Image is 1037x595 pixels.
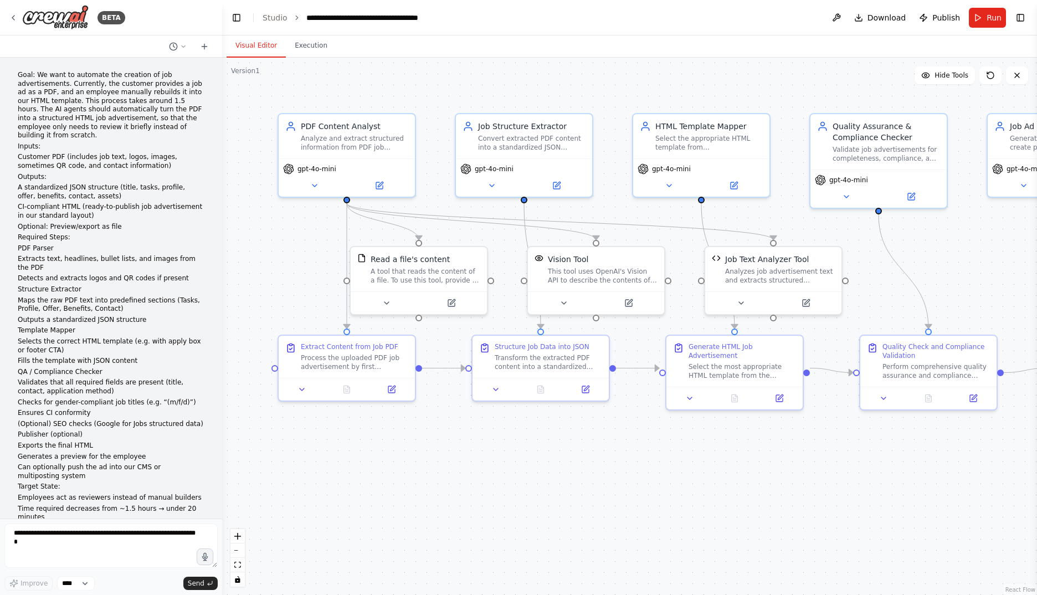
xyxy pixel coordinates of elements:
div: Version 1 [231,66,260,75]
p: Ensures CI conformity [18,409,204,418]
p: Exports the final HTML [18,442,204,450]
div: Validate job advertisements for completeness, compliance, and quality standards. Check for requir... [833,145,940,163]
div: Convert extracted PDF content into a standardized JSON structure with predefined sections: title,... [478,134,586,152]
g: Edge from 8201afce-7d7c-407f-9df4-dd6f03fa8d05 to 4ebdd033-466a-4ee7-a647-eeaf81275570 [341,203,352,329]
p: Template Mapper [18,326,204,335]
img: Logo [22,5,89,30]
p: Extracts text, headlines, bullet lists, and images from the PDF [18,255,204,272]
p: Checks for gender-compliant job titles (e.g. “(m/f/d)”) [18,398,204,407]
button: No output available [517,383,564,396]
button: Hide Tools [915,66,975,84]
button: Improve [4,576,53,591]
button: Run [969,8,1006,28]
p: Generates a preview for the employee [18,453,204,461]
button: Open in side panel [774,296,837,310]
div: Vision Tool [548,254,588,265]
div: Analyzes job advertisement text and extracts structured information including job title, company,... [725,267,835,285]
div: Extract Content from Job PDFProcess the uploaded PDF job advertisement by first extracting text c... [278,335,416,402]
button: No output available [324,383,371,396]
button: No output available [905,392,952,405]
p: CI-compliant HTML (ready-to-publish job advertisement in our standard layout) [18,203,204,220]
g: Edge from bd9e7d17-862d-4e3a-b86d-352cf2bfa3b5 to 0e94952a-b4ae-4f01-a2ea-df62f57bd7b8 [696,203,740,329]
span: gpt-4o-mini [297,165,336,173]
span: Improve [20,579,48,588]
p: Outputs: [18,173,204,182]
p: Detects and extracts logos and QR codes if present [18,274,204,283]
a: Studio [263,13,288,22]
button: fit view [230,558,245,572]
img: VisionTool [535,254,543,263]
span: gpt-4o-mini [829,176,868,184]
button: Click to speak your automation idea [197,548,213,565]
p: Required Steps: [18,233,204,242]
div: FileReadToolRead a file's contentA tool that reads the content of a file. To use this tool, provi... [350,246,488,315]
p: Outputs a standardized JSON structure [18,316,204,325]
p: Validates that all required fields are present (title, contact, application method) [18,378,204,396]
span: gpt-4o-mini [475,165,514,173]
g: Edge from 4ebdd033-466a-4ee7-a647-eeaf81275570 to e68a27a6-b52d-4489-9aa5-3557d9a96496 [422,363,465,374]
span: Publish [932,12,960,23]
button: Start a new chat [196,40,213,53]
button: toggle interactivity [230,572,245,587]
div: Job Text Analyzer Tool [725,254,809,265]
button: Open in side panel [597,296,660,310]
button: Open in side panel [880,190,942,203]
div: Job Text Analyzer ToolJob Text Analyzer ToolAnalyzes job advertisement text and extracts structur... [704,246,843,315]
p: Publisher (optional) [18,430,204,439]
div: Quality Check and Compliance ValidationPerform comprehensive quality assurance and compliance che... [859,335,998,411]
p: Employees act as reviewers instead of manual builders [18,494,204,502]
div: PDF Content Analyst [301,121,408,132]
div: Job Structure Extractor [478,121,586,132]
div: Generate HTML Job Advertisement [689,342,796,360]
div: BETA [97,11,125,24]
p: Can optionally push the ad into our CMS or multiposting system [18,463,204,480]
button: Publish [915,8,964,28]
button: Hide left sidebar [229,10,244,25]
g: Edge from c3abec64-2e56-46c3-a002-a00fedd4b967 to e68a27a6-b52d-4489-9aa5-3557d9a96496 [518,203,546,329]
span: Send [188,579,204,588]
div: PDF Content AnalystAnalyze and extract structured information from PDF job advertisements by work... [278,113,416,198]
button: No output available [711,392,758,405]
div: Process the uploaded PDF job advertisement by first extracting text content from {pdf_file_path} ... [301,353,408,371]
p: A standardized JSON structure (title, tasks, profile, offer, benefits, contact, assets) [18,183,204,201]
div: HTML Template MapperSelect the appropriate HTML template from {available_templates} and fill it w... [632,113,771,198]
nav: breadcrumb [263,12,418,23]
div: Perform comprehensive quality assurance and compliance checks on the generated HTML job advertise... [882,362,990,380]
button: Switch to previous chat [165,40,191,53]
span: gpt-4o-mini [652,165,691,173]
button: Open in side panel [525,179,588,192]
div: HTML Template Mapper [655,121,763,132]
span: Hide Tools [935,71,968,80]
button: Open in side panel [760,392,798,405]
g: Edge from 8201afce-7d7c-407f-9df4-dd6f03fa8d05 to bf073c74-47bb-4ab8-b856-d21e29d706cf [341,203,602,240]
g: Edge from 32b3eff1-c2ad-445f-829f-ae9db30212f7 to 7e23140b-188a-4b8a-8d42-790db953d810 [873,214,934,329]
button: zoom in [230,529,245,543]
button: Download [850,8,911,28]
div: React Flow controls [230,529,245,587]
p: (Optional) SEO checks (Google for Jobs structured data) [18,420,204,429]
div: VisionToolVision ToolThis tool uses OpenAI's Vision API to describe the contents of an image. [527,246,665,315]
button: Visual Editor [227,34,286,58]
g: Edge from e68a27a6-b52d-4489-9aa5-3557d9a96496 to 0e94952a-b4ae-4f01-a2ea-df62f57bd7b8 [616,363,659,374]
p: QA / Compliance Checker [18,368,204,377]
div: Read a file's content [371,254,450,265]
p: Maps the raw PDF text into predefined sections (Tasks, Profile, Offer, Benefits, Contact) [18,296,204,314]
div: Analyze and extract structured information from PDF job advertisements by working with provided t... [301,134,408,152]
div: Generate HTML Job AdvertisementSelect the most appropriate HTML template from the available optio... [665,335,804,411]
div: Select the most appropriate HTML template from the available options based on the job type, appli... [689,362,796,380]
p: Inputs: [18,142,204,151]
div: Select the appropriate HTML template from {available_templates} and fill it with structured job d... [655,134,763,152]
span: Run [987,12,1002,23]
div: Quality Assurance & Compliance Checker [833,121,940,143]
button: Open in side panel [348,179,410,192]
p: PDF Parser [18,244,204,253]
p: Customer PDF (includes job text, logos, images, sometimes QR code, and contact information) [18,153,204,170]
div: Quality Check and Compliance Validation [882,342,990,360]
button: Send [183,577,218,590]
g: Edge from 0e94952a-b4ae-4f01-a2ea-df62f57bd7b8 to 7e23140b-188a-4b8a-8d42-790db953d810 [810,363,853,378]
button: Open in side panel [702,179,765,192]
p: Target State: [18,483,204,491]
p: Optional: Preview/export as file [18,223,204,232]
p: Goal: We want to automate the creation of job advertisements. Currently, the customer provides a ... [18,71,204,140]
button: Show right sidebar [1013,10,1028,25]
